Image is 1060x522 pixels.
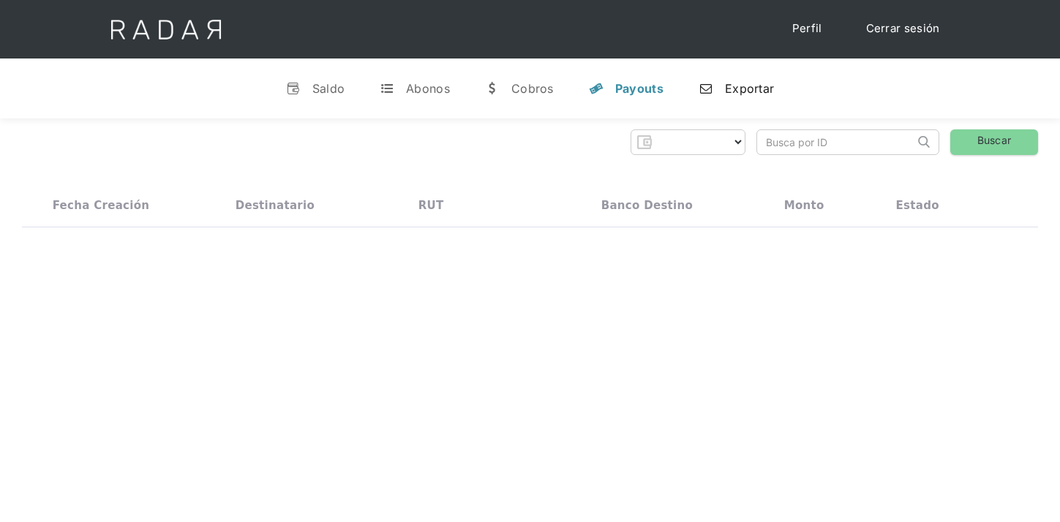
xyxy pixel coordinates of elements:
div: Saldo [312,81,345,96]
div: Estado [896,199,939,212]
div: v [286,81,301,96]
div: n [699,81,713,96]
a: Cerrar sesión [852,15,955,43]
div: Cobros [511,81,554,96]
div: y [589,81,604,96]
div: Destinatario [236,199,315,212]
div: Abonos [406,81,450,96]
a: Perfil [778,15,837,43]
input: Busca por ID [757,130,914,154]
div: Monto [784,199,824,212]
a: Buscar [950,129,1038,155]
div: w [485,81,500,96]
div: Exportar [725,81,774,96]
form: Form [631,129,745,155]
div: Fecha creación [53,199,150,212]
div: Payouts [615,81,664,96]
div: t [380,81,394,96]
div: Banco destino [601,199,693,212]
div: RUT [418,199,444,212]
